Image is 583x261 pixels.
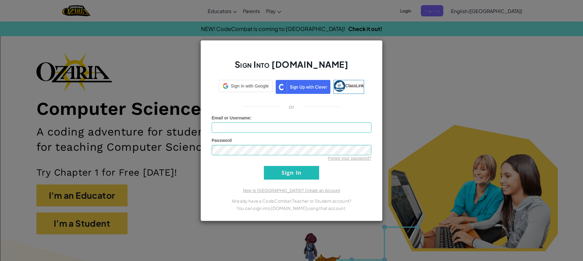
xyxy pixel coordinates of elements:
[289,103,295,110] p: or
[231,83,269,89] span: Sign in with Google
[212,59,371,76] h2: Sign Into [DOMAIN_NAME]
[219,80,273,92] div: Sign in with Google
[345,83,364,88] span: ClassLink
[2,35,581,41] div: Rename
[2,13,581,19] div: Move To ...
[2,2,581,8] div: Sort A > Z
[212,115,252,121] label: :
[2,24,581,30] div: Options
[2,30,581,35] div: Sign out
[212,138,232,143] span: Password
[212,204,371,212] p: You can sign into [DOMAIN_NAME] using that account.
[212,197,371,204] p: Already have a CodeCombat Teacher or Student account?
[212,115,250,120] span: Email or Username
[328,156,371,161] a: Forgot your password?
[276,80,330,94] img: clever_sso_button@2x.png
[334,80,345,92] img: classlink-logo-small.png
[2,41,581,46] div: Move To ...
[2,8,581,13] div: Sort New > Old
[243,188,340,193] a: New to [GEOGRAPHIC_DATA]? Create an Account
[2,19,581,24] div: Delete
[219,80,273,94] a: Sign in with Google
[264,166,319,180] input: Sign In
